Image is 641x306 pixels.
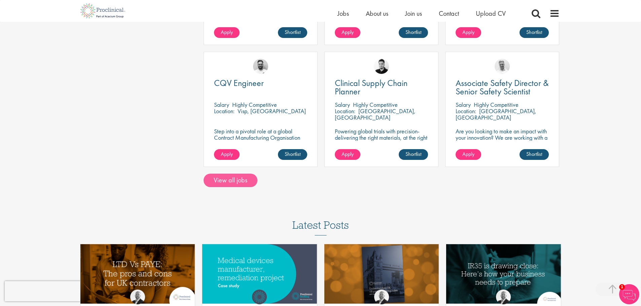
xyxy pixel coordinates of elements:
span: Apply [221,150,233,158]
a: Shortlist [520,27,549,38]
span: Apply [342,150,354,158]
a: Link to a post [324,244,439,304]
span: Associate Safety Director & Senior Safety Scientist [456,77,549,97]
a: Contact [439,9,459,18]
a: Link to a post [80,244,195,304]
a: Shortlist [278,149,307,160]
a: Link to a post [202,244,317,304]
a: Associate Safety Director & Senior Safety Scientist [456,79,549,96]
a: About us [366,9,388,18]
img: LTD Vs PAYE pros and cons for UK contractors [80,244,195,304]
img: Proclinical Staffing [252,290,267,304]
span: Apply [462,29,474,36]
span: Salary [214,101,229,108]
span: Location: [335,107,355,115]
img: Sean Moran [496,290,511,304]
img: Understanding IR35 2020 - Guidebook Life Sciences [324,244,439,305]
p: [GEOGRAPHIC_DATA], [GEOGRAPHIC_DATA] [335,107,416,121]
span: 1 [619,284,625,290]
p: Highly Competitive [474,101,519,108]
span: Apply [342,29,354,36]
a: Apply [335,149,360,160]
a: Apply [456,149,481,160]
a: Link to a post [446,244,561,304]
a: Jobs [337,9,349,18]
span: Location: [214,107,235,115]
span: Apply [221,29,233,36]
p: Are you looking to make an impact with your innovation? We are working with a well-established ph... [456,128,549,160]
img: Chatbot [619,284,639,304]
iframe: reCAPTCHA [5,281,91,301]
a: Apply [214,149,240,160]
span: Salary [456,101,471,108]
a: Apply [214,27,240,38]
a: Join us [405,9,422,18]
p: [GEOGRAPHIC_DATA], [GEOGRAPHIC_DATA] [456,107,536,121]
span: Apply [462,150,474,158]
img: Anderson Maldonado [374,59,389,74]
a: Apply [456,27,481,38]
img: Joshua Bye [495,59,510,74]
a: Clinical Supply Chain Planner [335,79,428,96]
p: Step into a pivotal role at a global Contract Manufacturing Organisation and help shape the futur... [214,128,307,154]
img: IR35 is drawing close: Here’s how your business needs to prepare [446,244,561,304]
p: Powering global trials with precision-delivering the right materials, at the right time, every time. [335,128,428,147]
span: Clinical Supply Chain Planner [335,77,407,97]
a: Apply [335,27,360,38]
a: CQV Engineer [214,79,307,87]
a: View all jobs [204,174,257,187]
img: Sean Moran [374,290,389,304]
a: Shortlist [399,149,428,160]
a: Shortlist [278,27,307,38]
span: CQV Engineer [214,77,264,89]
a: Shortlist [520,149,549,160]
h3: Latest Posts [292,219,349,235]
a: Shortlist [399,27,428,38]
img: Emile De Beer [253,59,268,74]
p: Highly Competitive [232,101,277,108]
img: Sean Moran [130,290,145,304]
span: Salary [335,101,350,108]
a: Upload CV [476,9,506,18]
p: Highly Competitive [353,101,398,108]
span: Location: [456,107,476,115]
p: Visp, [GEOGRAPHIC_DATA] [238,107,306,115]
